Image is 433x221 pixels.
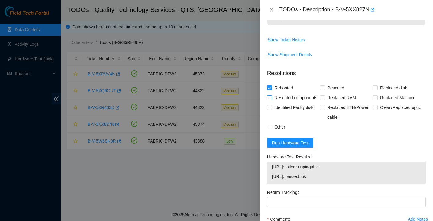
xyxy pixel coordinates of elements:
[378,93,418,103] span: Replaced Machine
[325,83,347,93] span: Rescued
[325,93,358,103] span: Replaced RAM
[272,122,288,132] span: Other
[325,103,373,122] span: Replaced ETH/Power cable
[268,51,312,58] span: Show Shipment Details
[267,35,306,45] button: Show Ticket History
[268,36,305,43] span: Show Ticket History
[267,187,302,197] label: Return Tracking
[269,7,274,12] span: close
[267,138,314,148] button: Run Hardware Test
[272,103,316,112] span: Identified Faulty disk
[267,152,314,162] label: Hardware Test Results
[272,173,421,180] span: [URL]: passed: ok
[267,7,276,13] button: Close
[272,83,296,93] span: Rebooted
[267,50,312,60] button: Show Shipment Details
[272,93,320,103] span: Reseated components
[378,83,409,93] span: Replaced disk
[279,5,426,15] div: TODOs - Description - B-V-5XX827N
[267,197,426,207] input: Return Tracking
[272,164,421,170] span: [URL]: failed: unpingable
[378,103,423,112] span: Clean/Replaced optic
[272,139,309,146] span: Run Hardware Test
[267,64,426,78] p: Resolutions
